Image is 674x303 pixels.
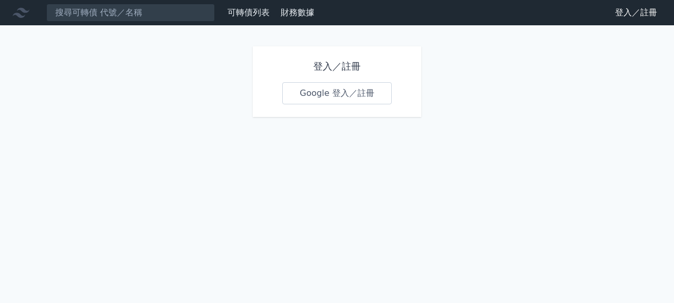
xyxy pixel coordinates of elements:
[282,59,392,74] h1: 登入／註冊
[607,4,666,21] a: 登入／註冊
[227,7,270,17] a: 可轉債列表
[281,7,314,17] a: 財務數據
[282,82,392,104] a: Google 登入／註冊
[46,4,215,22] input: 搜尋可轉債 代號／名稱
